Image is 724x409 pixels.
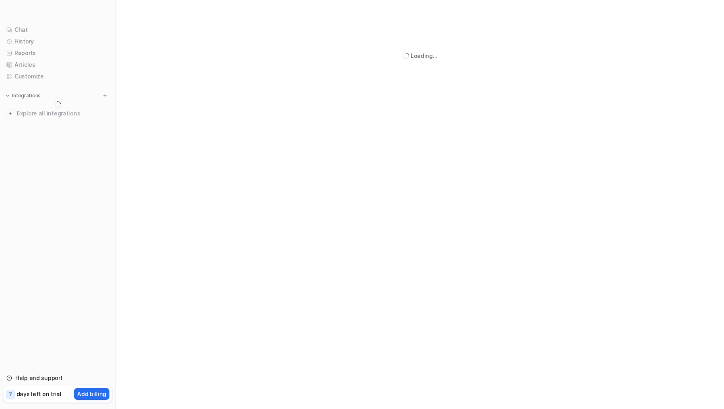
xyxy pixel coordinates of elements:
[102,93,108,99] img: menu_add.svg
[3,372,112,384] a: Help and support
[3,36,112,47] a: History
[3,47,112,59] a: Reports
[3,59,112,70] a: Articles
[3,108,112,119] a: Explore all integrations
[6,109,14,117] img: explore all integrations
[16,390,62,398] p: days left on trial
[411,51,437,60] div: Loading...
[3,71,112,82] a: Customize
[3,92,43,100] button: Integrations
[3,24,112,35] a: Chat
[9,391,12,398] p: 7
[77,390,106,398] p: Add billing
[17,107,109,120] span: Explore all integrations
[5,93,10,99] img: expand menu
[74,388,109,400] button: Add billing
[12,92,41,99] p: Integrations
